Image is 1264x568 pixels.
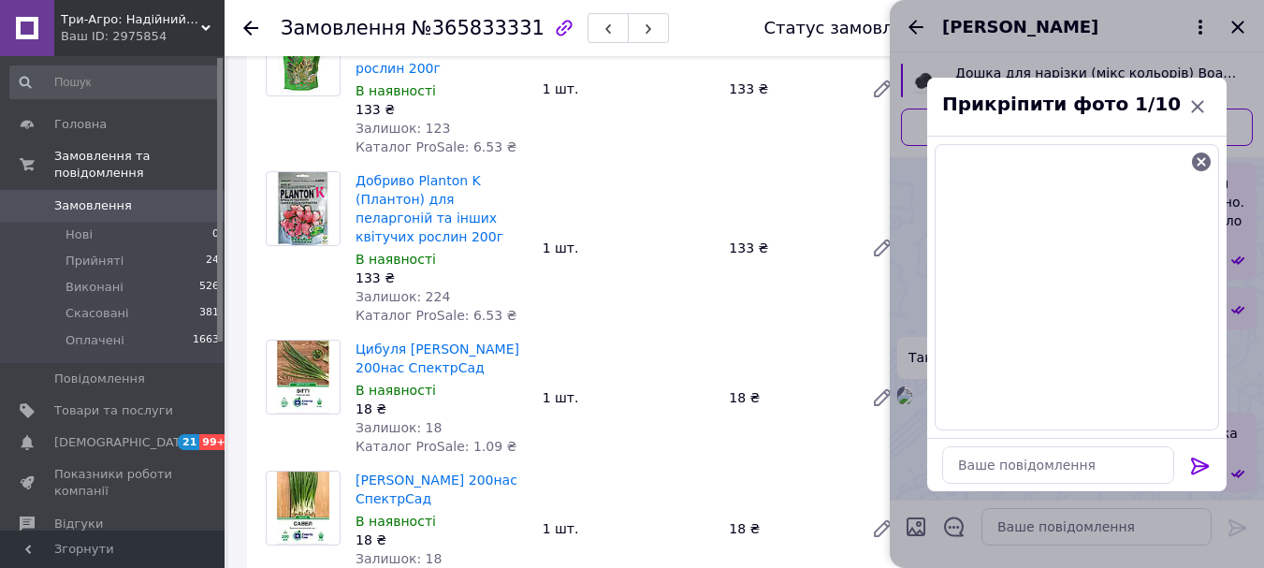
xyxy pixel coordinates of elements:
span: Головна [54,116,107,133]
span: Замовлення [281,17,406,39]
span: Замовлення [54,197,132,214]
span: Каталог ProSale: 6.53 ₴ [356,308,516,323]
a: Редагувати [864,379,901,416]
a: Цибуля [PERSON_NAME] 200нас СпектрСад [356,342,519,375]
span: В наявності [356,252,436,267]
div: 133 ₴ [721,235,856,261]
span: Оплачені [65,332,124,349]
div: 133 ₴ [721,76,856,102]
a: Редагувати [864,229,901,267]
div: 18 ₴ [721,385,856,411]
span: 24 [206,253,219,269]
span: Каталог ProSale: 1.09 ₴ [356,439,516,454]
div: 133 ₴ [356,100,528,119]
div: 1 шт. [535,516,722,542]
img: Добриво Planton Z (Плантон) для зелених рослин 200г [279,22,327,95]
input: Пошук [9,66,221,99]
span: 1663 [193,332,219,349]
span: Замовлення та повідомлення [54,148,225,182]
span: В наявності [356,383,436,398]
span: 0 [212,226,219,243]
span: Прикріпити фото 1/10 [942,93,1181,115]
span: 99+ [199,434,230,450]
span: 526 [199,279,219,296]
span: 381 [199,305,219,322]
span: Товари та послуги [54,402,173,419]
div: Ваш ID: 2975854 [61,28,225,45]
span: Три-Агро: Надійний партнер для вашого саду та городу [61,11,201,28]
span: Виконані [65,279,123,296]
img: Добриво Planton K (Плантон) для пеларгоній та інших квітучих рослин 200г [277,172,329,245]
span: Показники роботи компанії [54,466,173,500]
img: Цибуля Савел 200нас СпектрСад [277,472,330,545]
span: Повідомлення [54,371,145,387]
a: [PERSON_NAME] 200нас СпектрСад [356,473,517,506]
div: Статус замовлення [763,19,936,37]
span: №365833331 [412,17,545,39]
div: 1 шт. [535,235,722,261]
span: В наявності [356,83,436,98]
span: Скасовані [65,305,129,322]
img: Цибуля Шніт Біггі 200нас СпектрСад [277,341,329,414]
a: Добриво Planton Z (Плантон) для зелених рослин 200г [356,23,515,76]
div: Повернутися назад [243,19,258,37]
div: 18 ₴ [356,400,528,418]
a: Редагувати [864,70,901,108]
span: Прийняті [65,253,123,269]
div: 18 ₴ [721,516,856,542]
div: 133 ₴ [356,269,528,287]
span: В наявності [356,514,436,529]
div: 1 шт. [535,76,722,102]
span: [DEMOGRAPHIC_DATA] [54,434,193,451]
span: Залишок: 123 [356,121,450,136]
span: Залишок: 18 [356,551,442,566]
span: Відгуки [54,516,103,532]
span: Залишок: 18 [356,420,442,435]
div: 18 ₴ [356,531,528,549]
span: 21 [178,434,199,450]
span: Залишок: 224 [356,289,450,304]
span: Каталог ProSale: 6.53 ₴ [356,139,516,154]
span: Нові [65,226,93,243]
div: 1 шт. [535,385,722,411]
a: Редагувати [864,510,901,547]
a: Добриво Planton K (Плантон) для пеларгоній та інших квітучих рослин 200г [356,173,503,244]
